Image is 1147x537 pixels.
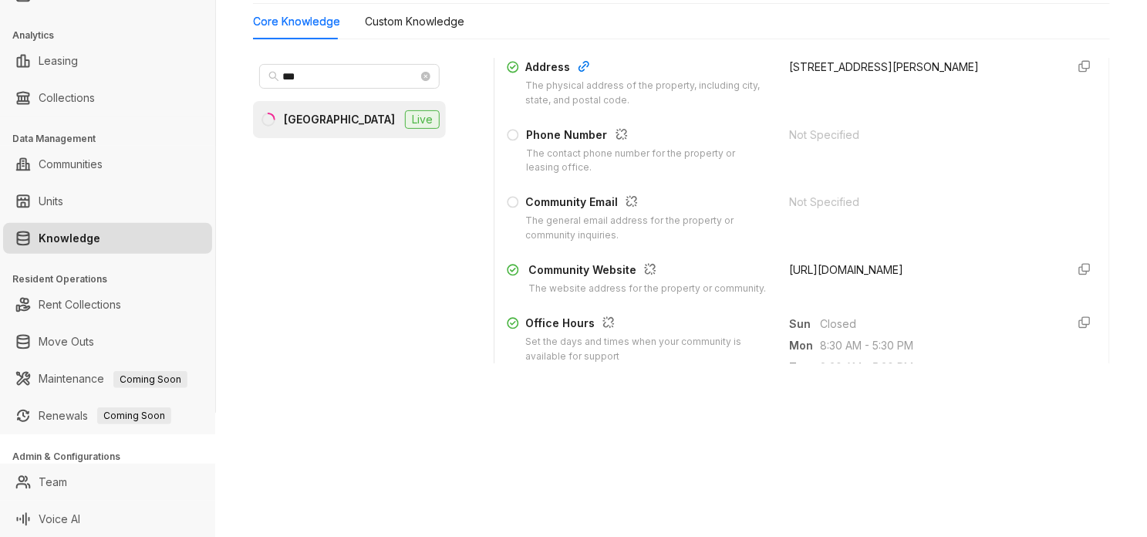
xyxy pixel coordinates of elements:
a: RenewalsComing Soon [39,400,171,431]
div: Core Knowledge [253,13,340,30]
a: Rent Collections [39,289,121,320]
div: Address [525,59,771,79]
li: Rent Collections [3,289,212,320]
li: Team [3,467,212,498]
a: Move Outs [39,326,94,357]
h3: Data Management [12,132,215,146]
li: Collections [3,83,212,113]
span: 8:30 AM - 5:30 PM [820,359,1053,376]
span: 8:30 AM - 5:30 PM [820,337,1053,354]
div: The contact phone number for the property or leasing office. [527,147,771,176]
a: Leasing [39,46,78,76]
a: Knowledge [39,223,100,254]
li: Maintenance [3,363,212,394]
div: Not Specified [789,194,1053,211]
span: Live [405,110,440,129]
span: search [268,71,279,82]
li: Voice AI [3,504,212,535]
a: Team [39,467,67,498]
div: Office Hours [525,315,771,335]
div: Set the days and times when your community is available for support [525,335,771,364]
span: Coming Soon [97,407,171,424]
h3: Analytics [12,29,215,42]
div: The website address for the property or community. [528,282,766,296]
a: Collections [39,83,95,113]
div: The general email address for the property or community inquiries. [525,214,771,243]
span: Closed [820,316,1053,333]
div: Community Website [528,262,766,282]
h3: Resident Operations [12,272,215,286]
div: Phone Number [527,127,771,147]
div: [STREET_ADDRESS][PERSON_NAME] [789,59,1053,76]
span: Coming Soon [113,371,187,388]
div: [GEOGRAPHIC_DATA] [284,111,395,128]
div: The physical address of the property, including city, state, and postal code. [525,79,771,108]
li: Move Outs [3,326,212,357]
span: Tue [789,359,820,376]
span: close-circle [421,72,430,81]
span: Sun [789,316,820,333]
span: [URL][DOMAIN_NAME] [789,263,903,276]
li: Communities [3,149,212,180]
a: Voice AI [39,504,80,535]
h3: Admin & Configurations [12,450,215,464]
a: Communities [39,149,103,180]
div: Not Specified [789,127,1053,144]
li: Renewals [3,400,212,431]
li: Units [3,186,212,217]
div: Custom Knowledge [365,13,464,30]
span: Mon [789,337,820,354]
li: Knowledge [3,223,212,254]
div: Community Email [525,194,771,214]
a: Units [39,186,63,217]
li: Leasing [3,46,212,76]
